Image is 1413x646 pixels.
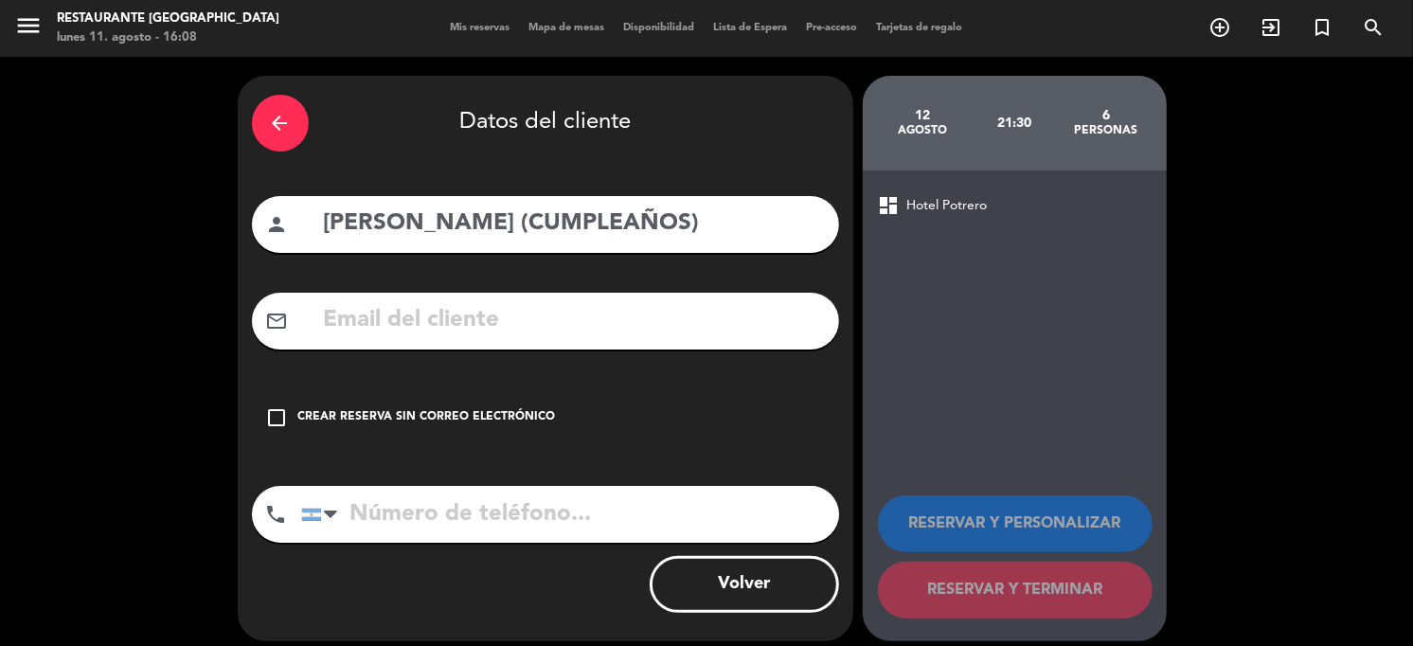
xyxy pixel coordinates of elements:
[1362,16,1385,39] i: search
[878,194,901,217] span: dashboard
[265,503,288,526] i: phone
[14,11,43,40] i: menu
[14,11,43,46] button: menu
[266,310,289,332] i: mail_outline
[878,495,1153,552] button: RESERVAR Y PERSONALIZAR
[302,487,346,542] div: Argentina: +54
[1060,108,1152,123] div: 6
[322,301,825,340] input: Email del cliente
[1260,16,1282,39] i: exit_to_app
[705,23,797,33] span: Lista de Espera
[266,213,289,236] i: person
[57,9,279,28] div: Restaurante [GEOGRAPHIC_DATA]
[1060,123,1152,138] div: personas
[441,23,520,33] span: Mis reservas
[57,28,279,47] div: lunes 11. agosto - 16:08
[1208,16,1231,39] i: add_circle_outline
[968,90,1060,156] div: 21:30
[877,123,969,138] div: agosto
[298,408,556,427] div: Crear reserva sin correo electrónico
[878,562,1153,619] button: RESERVAR Y TERMINAR
[269,112,292,135] i: arrow_back
[797,23,867,33] span: Pre-acceso
[867,23,973,33] span: Tarjetas de regalo
[615,23,705,33] span: Disponibilidad
[877,108,969,123] div: 12
[266,406,289,429] i: check_box_outline_blank
[907,195,988,217] span: Hotel Potrero
[650,556,839,613] button: Volver
[1311,16,1333,39] i: turned_in_not
[252,90,839,156] div: Datos del cliente
[520,23,615,33] span: Mapa de mesas
[322,205,825,243] input: Nombre del cliente
[301,486,839,543] input: Número de teléfono...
